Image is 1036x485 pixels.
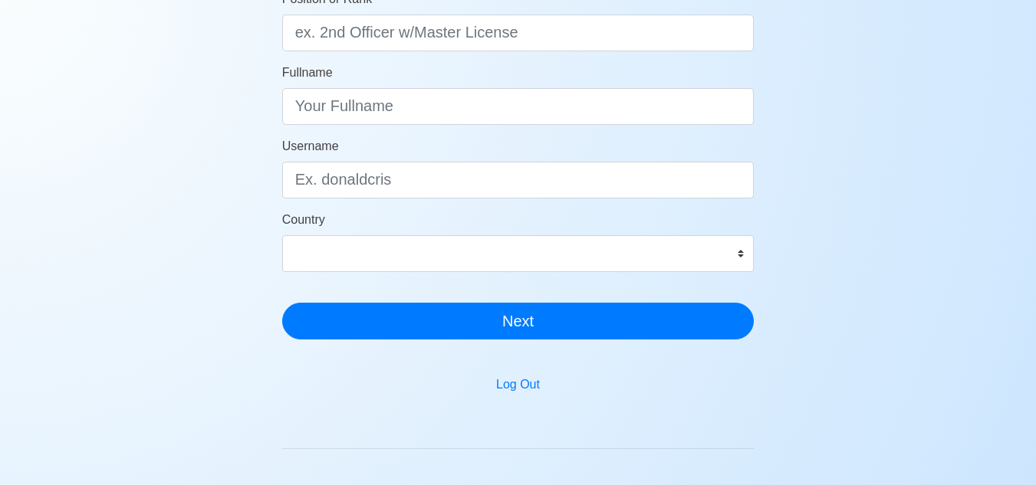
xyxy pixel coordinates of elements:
[282,66,333,79] span: Fullname
[282,88,755,125] input: Your Fullname
[282,15,755,51] input: ex. 2nd Officer w/Master License
[282,162,755,198] input: Ex. donaldcris
[282,211,325,229] label: Country
[282,139,339,152] span: Username
[486,370,550,399] button: Log Out
[282,303,755,339] button: Next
